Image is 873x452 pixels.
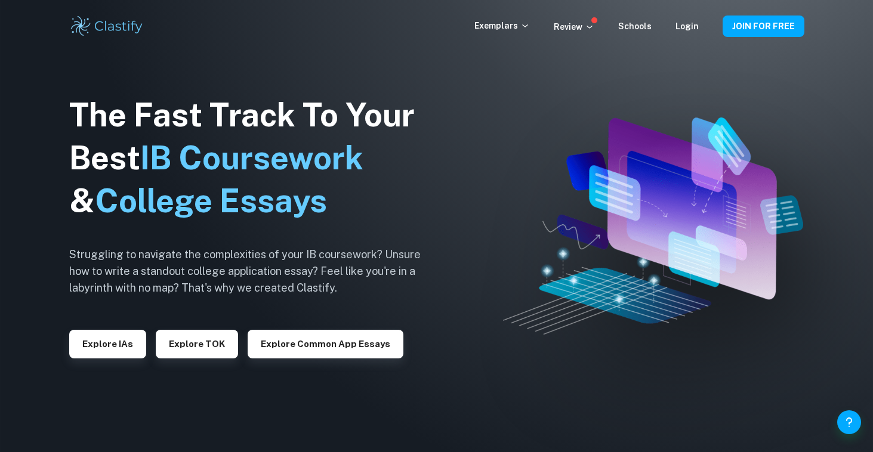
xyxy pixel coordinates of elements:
[618,21,652,31] a: Schools
[156,330,238,358] button: Explore TOK
[837,410,861,434] button: Help and Feedback
[140,139,363,177] span: IB Coursework
[248,338,403,349] a: Explore Common App essays
[69,14,145,38] img: Clastify logo
[675,21,699,31] a: Login
[554,20,594,33] p: Review
[474,19,530,32] p: Exemplars
[95,182,327,219] span: College Essays
[69,246,439,296] h6: Struggling to navigate the complexities of your IB coursework? Unsure how to write a standout col...
[69,338,146,349] a: Explore IAs
[69,94,439,222] h1: The Fast Track To Your Best &
[248,330,403,358] button: Explore Common App essays
[69,330,146,358] button: Explore IAs
[156,338,238,349] a: Explore TOK
[723,16,804,37] button: JOIN FOR FREE
[503,117,803,335] img: Clastify hero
